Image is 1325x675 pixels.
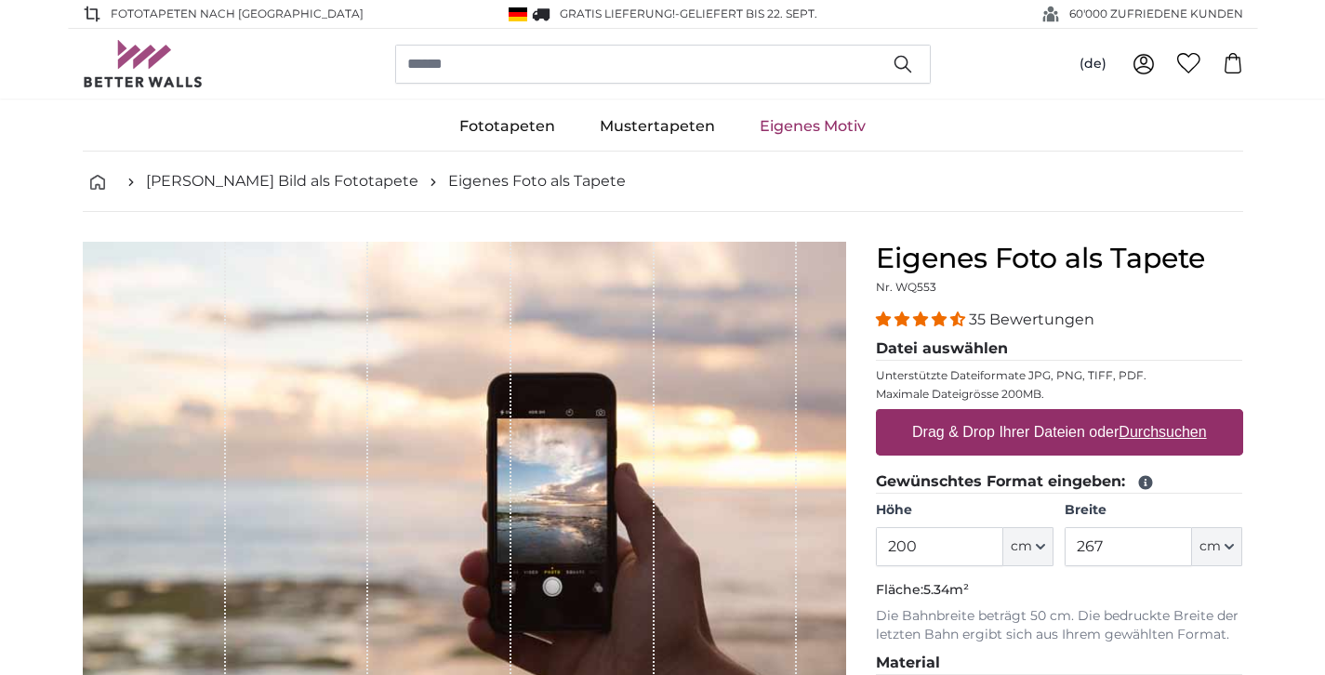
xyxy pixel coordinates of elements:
legend: Datei auswählen [876,337,1243,361]
img: Deutschland [509,7,527,21]
p: Die Bahnbreite beträgt 50 cm. Die bedruckte Breite der letzten Bahn ergibt sich aus Ihrem gewählt... [876,607,1243,644]
p: Unterstützte Dateiformate JPG, PNG, TIFF, PDF. [876,368,1243,383]
span: 4.34 stars [876,311,969,328]
label: Breite [1065,501,1242,520]
a: Mustertapeten [577,102,737,151]
button: cm [1003,527,1053,566]
h1: Eigenes Foto als Tapete [876,242,1243,275]
span: 60'000 ZUFRIEDENE KUNDEN [1069,6,1243,22]
p: Fläche: [876,581,1243,600]
span: Geliefert bis 22. Sept. [680,7,817,20]
span: - [675,7,817,20]
img: Betterwalls [83,40,204,87]
a: [PERSON_NAME] Bild als Fototapete [146,170,418,192]
span: 35 Bewertungen [969,311,1094,328]
nav: breadcrumbs [83,152,1243,212]
label: Drag & Drop Ihrer Dateien oder [905,414,1214,451]
label: Höhe [876,501,1053,520]
span: GRATIS Lieferung! [560,7,675,20]
button: (de) [1065,47,1121,81]
p: Maximale Dateigrösse 200MB. [876,387,1243,402]
u: Durchsuchen [1119,424,1206,440]
span: cm [1199,537,1221,556]
span: Nr. WQ553 [876,280,936,294]
span: 5.34m² [923,581,969,598]
span: cm [1011,537,1032,556]
legend: Gewünschtes Format eingeben: [876,470,1243,494]
legend: Material [876,652,1243,675]
a: Eigenes Motiv [737,102,888,151]
a: Eigenes Foto als Tapete [448,170,626,192]
span: Fototapeten nach [GEOGRAPHIC_DATA] [111,6,364,22]
a: Fototapeten [437,102,577,151]
button: cm [1192,527,1242,566]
